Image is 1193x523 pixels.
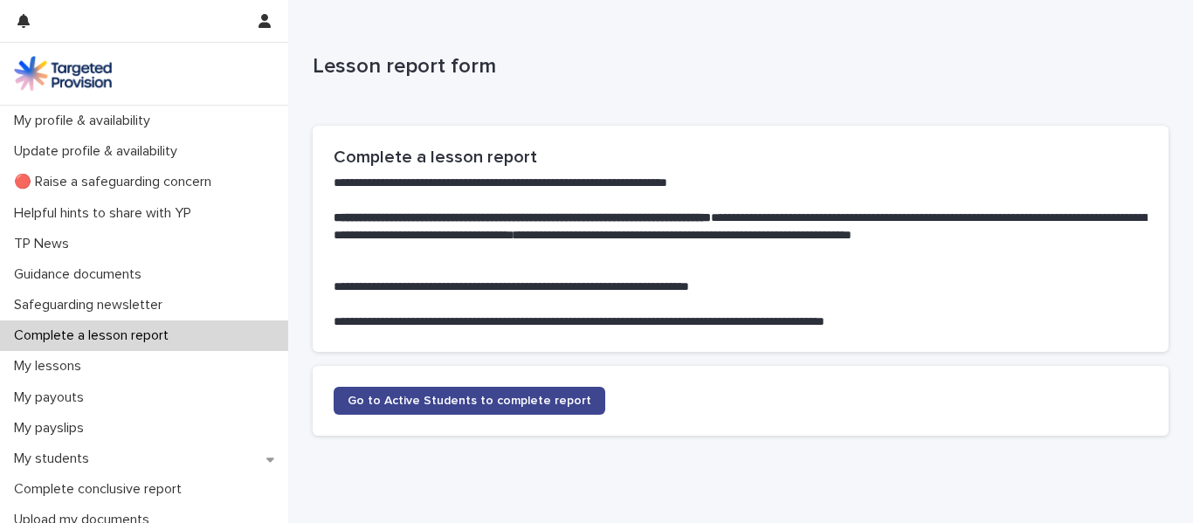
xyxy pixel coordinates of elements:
p: Safeguarding newsletter [7,297,176,313]
p: My payouts [7,389,98,406]
img: M5nRWzHhSzIhMunXDL62 [14,56,112,91]
p: My payslips [7,420,98,437]
p: My lessons [7,358,95,375]
p: My students [7,451,103,467]
p: Guidance documents [7,266,155,283]
span: Go to Active Students to complete report [348,395,591,407]
p: Helpful hints to share with YP [7,205,205,222]
p: 🔴 Raise a safeguarding concern [7,174,225,190]
p: My profile & availability [7,113,164,129]
h2: Complete a lesson report [334,147,1148,168]
p: Update profile & availability [7,143,191,160]
p: TP News [7,236,83,252]
p: Complete a lesson report [7,327,183,344]
a: Go to Active Students to complete report [334,387,605,415]
p: Complete conclusive report [7,481,196,498]
p: Lesson report form [313,54,1162,79]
